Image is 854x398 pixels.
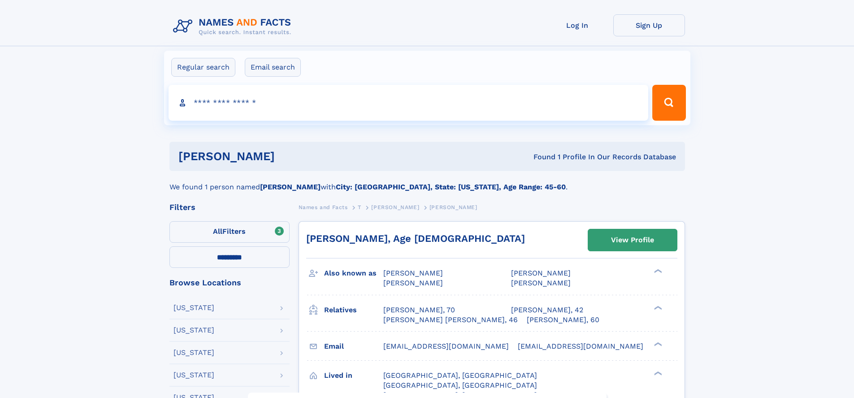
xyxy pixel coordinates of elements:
[383,305,455,315] a: [PERSON_NAME], 70
[383,279,443,287] span: [PERSON_NAME]
[511,269,571,277] span: [PERSON_NAME]
[652,268,663,274] div: ❯
[306,233,525,244] a: [PERSON_NAME], Age [DEMOGRAPHIC_DATA]
[511,279,571,287] span: [PERSON_NAME]
[336,183,566,191] b: City: [GEOGRAPHIC_DATA], State: [US_STATE], Age Range: 45-60
[169,14,299,39] img: Logo Names and Facts
[542,14,613,36] a: Log In
[511,305,583,315] a: [PERSON_NAME], 42
[588,229,677,251] a: View Profile
[324,266,383,281] h3: Also known as
[358,201,361,213] a: T
[383,315,518,325] a: [PERSON_NAME] [PERSON_NAME], 46
[169,171,685,192] div: We found 1 person named with .
[178,151,404,162] h1: [PERSON_NAME]
[173,372,214,379] div: [US_STATE]
[169,203,290,211] div: Filters
[371,201,419,213] a: [PERSON_NAME]
[173,327,214,334] div: [US_STATE]
[527,315,599,325] a: [PERSON_NAME], 60
[245,58,301,77] label: Email search
[383,269,443,277] span: [PERSON_NAME]
[371,204,419,210] span: [PERSON_NAME]
[173,304,214,311] div: [US_STATE]
[518,342,643,350] span: [EMAIL_ADDRESS][DOMAIN_NAME]
[404,152,676,162] div: Found 1 Profile In Our Records Database
[652,341,663,347] div: ❯
[611,230,654,250] div: View Profile
[613,14,685,36] a: Sign Up
[652,85,685,121] button: Search Button
[171,58,235,77] label: Regular search
[324,368,383,383] h3: Lived in
[429,204,477,210] span: [PERSON_NAME]
[358,204,361,210] span: T
[169,279,290,287] div: Browse Locations
[652,305,663,311] div: ❯
[213,227,222,236] span: All
[383,381,537,389] span: [GEOGRAPHIC_DATA], [GEOGRAPHIC_DATA]
[173,349,214,356] div: [US_STATE]
[383,371,537,380] span: [GEOGRAPHIC_DATA], [GEOGRAPHIC_DATA]
[324,302,383,318] h3: Relatives
[299,201,348,213] a: Names and Facts
[324,339,383,354] h3: Email
[169,221,290,243] label: Filters
[383,342,509,350] span: [EMAIL_ADDRESS][DOMAIN_NAME]
[652,370,663,376] div: ❯
[260,183,321,191] b: [PERSON_NAME]
[169,85,649,121] input: search input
